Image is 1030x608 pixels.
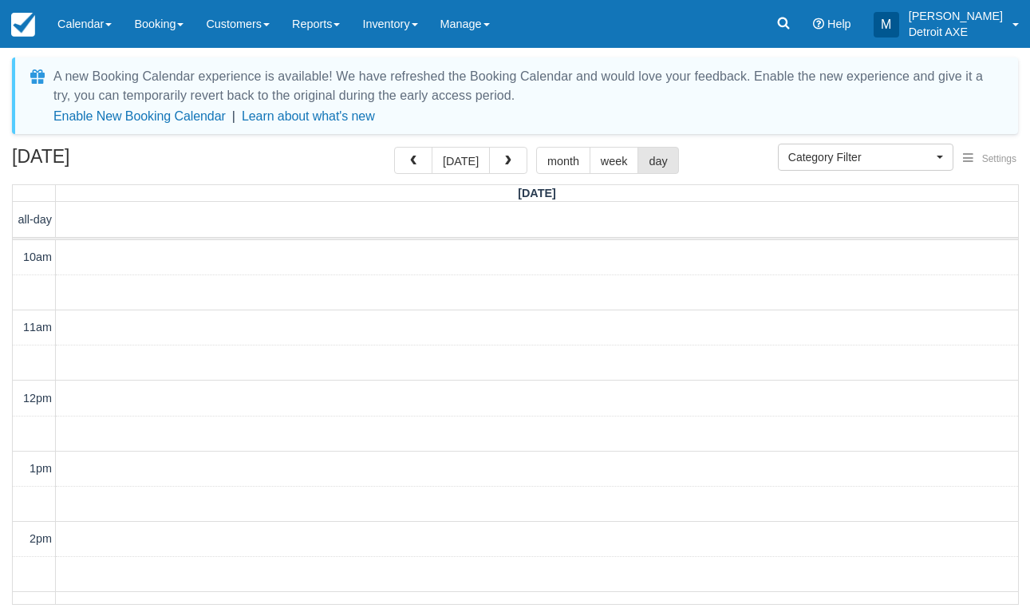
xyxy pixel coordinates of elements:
span: 2pm [30,532,52,545]
h2: [DATE] [12,147,214,176]
div: A new Booking Calendar experience is available! We have refreshed the Booking Calendar and would ... [53,67,999,105]
span: 11am [23,321,52,334]
p: Detroit AXE [909,24,1003,40]
span: 1pm [30,462,52,475]
span: | [232,109,235,123]
span: 12pm [23,392,52,405]
span: 10am [23,251,52,263]
button: Settings [953,148,1026,171]
button: day [637,147,678,174]
a: Learn about what's new [242,109,375,123]
span: [DATE] [518,187,556,199]
i: Help [813,18,824,30]
p: [PERSON_NAME] [909,8,1003,24]
button: Enable New Booking Calendar [53,109,226,124]
span: Settings [982,153,1016,164]
span: all-day [18,213,52,226]
button: month [536,147,590,174]
img: checkfront-main-nav-mini-logo.png [11,13,35,37]
button: [DATE] [432,147,490,174]
button: Category Filter [778,144,953,171]
button: week [590,147,639,174]
div: M [874,12,899,38]
span: Help [827,18,851,30]
span: Category Filter [788,149,933,165]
